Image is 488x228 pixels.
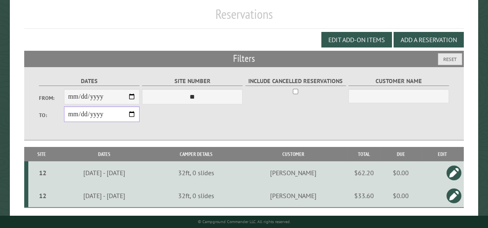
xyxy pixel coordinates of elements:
[348,147,380,161] th: Total
[154,161,239,184] td: 32ft, 0 slides
[239,147,348,161] th: Customer
[239,161,348,184] td: [PERSON_NAME]
[24,51,463,66] h2: Filters
[39,77,140,86] label: Dates
[56,169,152,177] div: [DATE] - [DATE]
[24,6,463,29] h1: Reservations
[321,32,392,47] button: Edit Add-on Items
[394,32,464,47] button: Add a Reservation
[348,77,449,86] label: Customer Name
[154,184,239,208] td: 32ft, 0 slides
[438,53,462,65] button: Reset
[154,147,239,161] th: Camper Details
[142,77,243,86] label: Site Number
[32,169,53,177] div: 12
[348,184,380,208] td: $33.60
[245,77,346,86] label: Include Cancelled Reservations
[32,192,53,200] div: 12
[380,147,422,161] th: Due
[39,94,64,102] label: From:
[39,111,64,119] label: To:
[348,161,380,184] td: $62.20
[28,147,55,161] th: Site
[239,184,348,208] td: [PERSON_NAME]
[422,147,464,161] th: Edit
[198,219,291,224] small: © Campground Commander LLC. All rights reserved.
[56,192,152,200] div: [DATE] - [DATE]
[380,184,422,208] td: $0.00
[55,147,154,161] th: Dates
[380,161,422,184] td: $0.00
